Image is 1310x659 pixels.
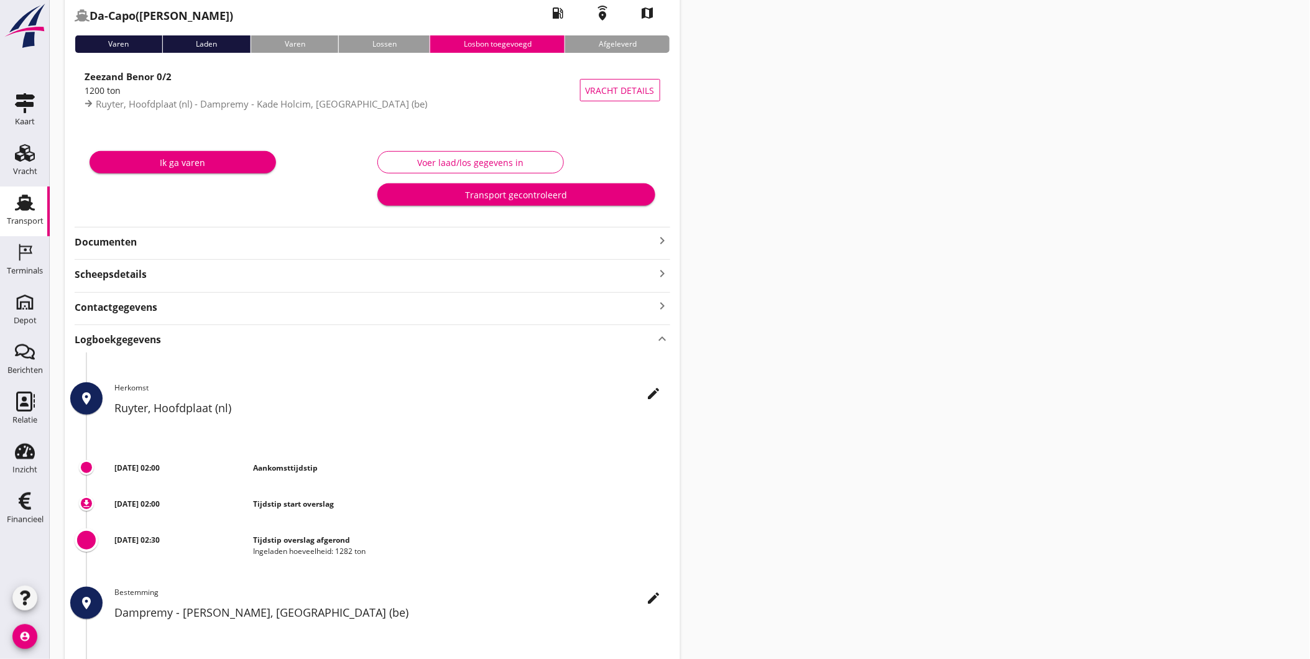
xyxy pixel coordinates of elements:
[7,267,43,275] div: Terminals
[647,591,662,606] i: edit
[75,35,162,53] div: Varen
[387,188,645,201] div: Transport gecontroleerd
[114,382,149,393] span: Herkomst
[338,35,430,53] div: Lossen
[12,416,37,424] div: Relatie
[75,235,655,249] strong: Documenten
[85,84,580,97] div: 1200 ton
[114,499,160,509] strong: [DATE] 02:00
[99,156,266,169] div: Ik ga varen
[7,217,44,225] div: Transport
[75,333,161,347] strong: Logboekgegevens
[114,463,160,473] strong: [DATE] 02:00
[253,546,670,557] div: Ingeladen hoeveelheid: 1282 ton
[12,624,37,649] i: account_circle
[162,35,251,53] div: Laden
[75,7,233,24] h2: ([PERSON_NAME])
[15,118,35,126] div: Kaart
[85,70,172,83] strong: Zeezand Benor 0/2
[7,515,44,523] div: Financieel
[79,596,94,611] i: place
[96,98,427,110] span: Ruyter, Hoofdplaat (nl) - Dampremy - Kade Holcim, [GEOGRAPHIC_DATA] (be)
[14,316,37,325] div: Depot
[13,167,37,175] div: Vracht
[114,587,159,597] span: Bestemming
[586,84,655,97] span: Vracht details
[12,466,37,474] div: Inzicht
[655,298,670,315] i: keyboard_arrow_right
[75,267,147,282] strong: Scheepsdetails
[114,400,670,417] h2: Ruyter, Hoofdplaat (nl)
[430,35,565,53] div: Losbon toegevoegd
[580,79,660,101] button: Vracht details
[565,35,670,53] div: Afgeleverd
[647,386,662,401] i: edit
[655,233,670,248] i: keyboard_arrow_right
[90,8,136,23] strong: Da-Capo
[655,265,670,282] i: keyboard_arrow_right
[388,156,553,169] div: Voer laad/los gegevens in
[377,151,564,173] button: Voer laad/los gegevens in
[377,183,655,206] button: Transport gecontroleerd
[114,535,160,545] strong: [DATE] 02:30
[655,330,670,347] i: keyboard_arrow_up
[114,604,670,621] h2: Dampremy - [PERSON_NAME], [GEOGRAPHIC_DATA] (be)
[79,391,94,406] i: place
[81,499,91,509] i: download
[7,366,43,374] div: Berichten
[251,35,338,53] div: Varen
[253,463,318,473] strong: Aankomsttijdstip
[75,300,157,315] strong: Contactgegevens
[253,499,334,509] strong: Tijdstip start overslag
[253,535,350,545] strong: Tijdstip overslag afgerond
[90,151,276,173] button: Ik ga varen
[75,63,670,118] a: Zeezand Benor 0/21200 tonRuyter, Hoofdplaat (nl) - Dampremy - Kade Holcim, [GEOGRAPHIC_DATA] (be)...
[2,3,47,49] img: logo-small.a267ee39.svg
